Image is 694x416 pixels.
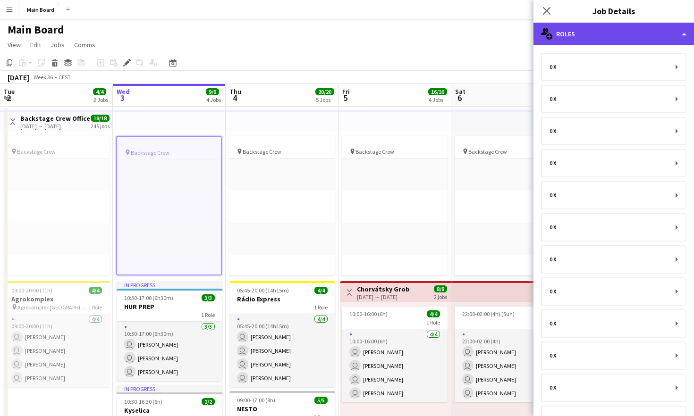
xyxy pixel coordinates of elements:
app-card-role: 3/310:30-17:00 (6h30m) [PERSON_NAME] [PERSON_NAME] [PERSON_NAME] [117,322,222,381]
div: 0 x [550,128,561,134]
a: Comms [70,39,99,51]
div: 2 jobs [434,292,447,300]
span: Backstage Crew [355,148,394,155]
h3: Agrokomplex [4,295,110,303]
span: Wed [117,87,130,96]
span: 2/2 [202,398,215,405]
span: 4/4 [427,310,440,317]
div: 0 x [550,288,561,295]
span: Edit [30,41,41,49]
div: In progress [117,281,222,289]
app-job-card: In progress10:30-17:00 (6h30m)3/3HUR PREP1 Role3/310:30-17:00 (6h30m) [PERSON_NAME] [PERSON_NAME]... [117,281,222,381]
span: Agrokomplex [GEOGRAPHIC_DATA] [17,304,88,311]
a: View [4,39,25,51]
span: 1 Role [314,304,328,311]
div: In progress [117,385,222,392]
div: 0 x [550,160,561,166]
span: 20/20 [315,88,334,95]
div: 4 Jobs [206,96,221,103]
div: 0 x [550,96,561,102]
span: Fri [342,87,350,96]
span: 05:45-20:00 (14h15m) [237,287,289,294]
span: Jobs [51,41,65,49]
div: 0 x [550,256,561,263]
span: 09:00-20:00 (11h) [11,287,52,294]
h3: Job Details [533,5,694,17]
span: 10:00-16:00 (6h) [349,310,388,317]
div: 5 Jobs [316,96,334,103]
span: Backstage Crew [243,148,281,155]
a: Jobs [47,39,68,51]
span: Comms [74,41,95,49]
span: 5/5 [314,397,328,404]
app-job-card: Backstage Crew [3,136,109,275]
div: 4 Jobs [429,96,447,103]
span: Backstage Crew [17,148,56,155]
span: 3/3 [202,294,215,301]
span: 3 [115,92,130,103]
div: 245 jobs [91,122,110,130]
div: [DATE] [8,73,29,82]
div: 0 x [550,64,561,70]
h1: Main Board [8,23,64,37]
div: [DATE] → [DATE] [357,293,410,300]
h3: Chorvátsky Grob [357,285,410,293]
span: 1 Role [426,319,440,326]
span: Sat [455,87,465,96]
app-card-role: 4/405:45-20:00 (14h15m) [PERSON_NAME] [PERSON_NAME] [PERSON_NAME] [PERSON_NAME] [229,314,335,387]
span: Tue [4,87,15,96]
span: 8/8 [434,285,447,292]
span: 4/4 [93,88,106,95]
span: 18/18 [91,115,110,122]
span: Backstage Crew [468,148,507,155]
a: Edit [26,39,45,51]
span: 4 [228,92,241,103]
h3: NESTO [229,405,335,413]
div: 0 x [550,192,561,199]
div: 0 x [550,384,561,391]
span: Backstage Crew [131,149,169,156]
span: 22:00-02:00 (4h) (Sun) [462,310,515,317]
div: 2 Jobs [93,96,108,103]
span: 6 [454,92,465,103]
app-card-role: 4/422:00-02:00 (4h) [PERSON_NAME] [PERSON_NAME] [PERSON_NAME] [PERSON_NAME] [455,329,560,402]
app-job-card: Backstage Crew [229,136,335,275]
h3: Backstage Crew Office [20,114,90,123]
span: Thu [229,87,241,96]
span: 1 Role [88,304,102,311]
app-job-card: 22:00-02:00 (4h) (Sun)4/41 Role4/422:00-02:00 (4h) [PERSON_NAME] [PERSON_NAME] [PERSON_NAME] [PER... [455,307,560,402]
span: 10:30-17:00 (6h30m) [124,294,173,301]
span: 4/4 [89,287,102,294]
div: 0 x [550,320,561,327]
span: View [8,41,21,49]
div: Roles [533,23,694,45]
app-job-card: 10:00-16:00 (6h)4/41 Role4/410:00-16:00 (6h) [PERSON_NAME] [PERSON_NAME] [PERSON_NAME] [PERSON_NAME] [342,307,448,402]
div: [DATE] → [DATE] [20,123,90,130]
h3: HUR PREP [117,302,222,311]
span: 9/9 [206,88,219,95]
span: 4/4 [314,287,328,294]
span: 09:00-17:00 (8h) [237,397,275,404]
app-job-card: 09:00-20:00 (11h)4/4Agrokomplex Agrokomplex [GEOGRAPHIC_DATA]1 Role4/409:00-20:00 (11h) [PERSON_N... [4,281,110,387]
app-card-role: 4/410:00-16:00 (6h) [PERSON_NAME] [PERSON_NAME] [PERSON_NAME] [PERSON_NAME] [342,329,448,402]
button: Main Board [19,0,62,19]
span: 16/16 [428,88,447,95]
app-job-card: 05:45-20:00 (14h15m)4/4Rádio Express1 Role4/405:45-20:00 (14h15m) [PERSON_NAME] [PERSON_NAME] [PE... [229,281,335,387]
span: 1 Role [201,311,215,318]
app-job-card: Backstage Crew [116,136,222,275]
app-card-role: 4/409:00-20:00 (11h) [PERSON_NAME] [PERSON_NAME] [PERSON_NAME] [PERSON_NAME] [4,314,110,387]
span: Week 36 [31,74,55,81]
span: 10:30-16:30 (6h) [124,398,162,405]
app-job-card: Backstage Crew [342,136,448,275]
div: CEST [59,74,71,81]
h3: Rádio Express [229,295,335,303]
